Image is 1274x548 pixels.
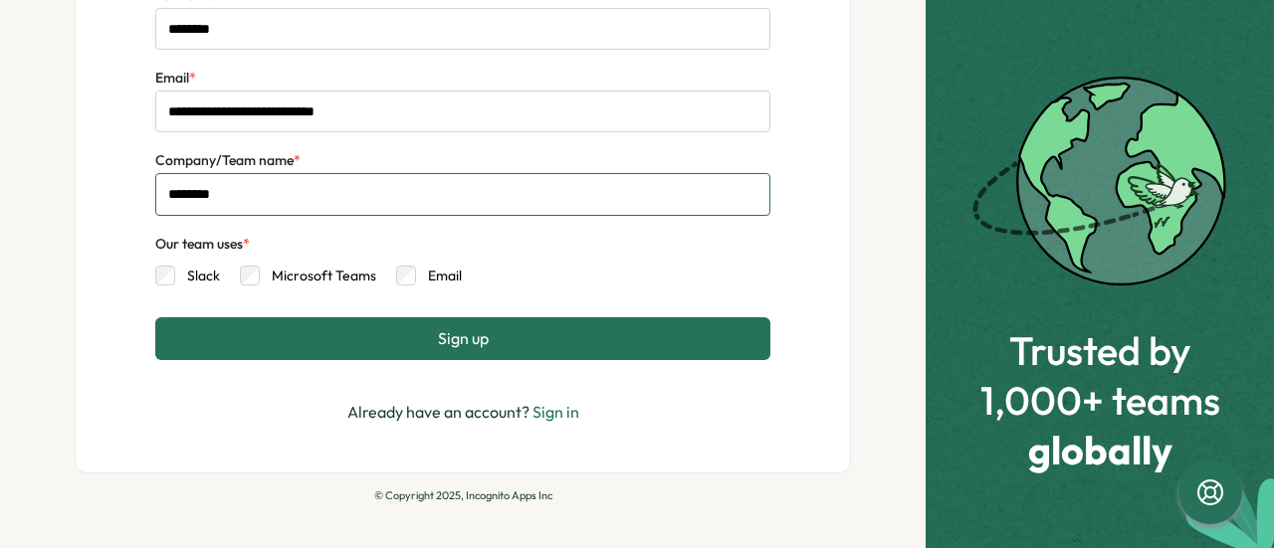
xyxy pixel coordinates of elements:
span: Sign up [438,329,489,347]
p: Already have an account? [347,400,579,425]
button: Sign up [155,317,770,359]
span: Trusted by [980,328,1220,372]
label: Slack [175,266,220,285]
label: Email [416,266,462,285]
div: Our team uses [155,234,250,256]
span: 1,000+ teams [980,378,1220,422]
a: Sign in [532,402,579,422]
label: Email [155,68,196,90]
span: globally [980,428,1220,471]
label: Company/Team name [155,150,301,172]
label: Microsoft Teams [260,266,376,285]
p: © Copyright 2025, Incognito Apps Inc [75,489,851,502]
